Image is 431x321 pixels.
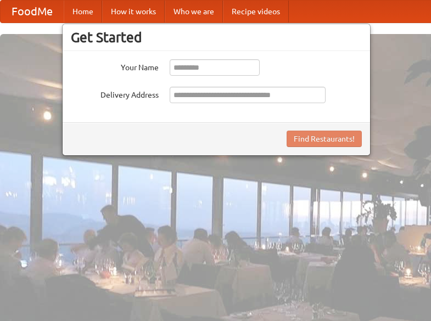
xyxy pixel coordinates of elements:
[71,59,159,73] label: Your Name
[71,29,362,46] h3: Get Started
[64,1,102,22] a: Home
[165,1,223,22] a: Who we are
[1,1,64,22] a: FoodMe
[287,131,362,147] button: Find Restaurants!
[102,1,165,22] a: How it works
[71,87,159,100] label: Delivery Address
[223,1,289,22] a: Recipe videos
